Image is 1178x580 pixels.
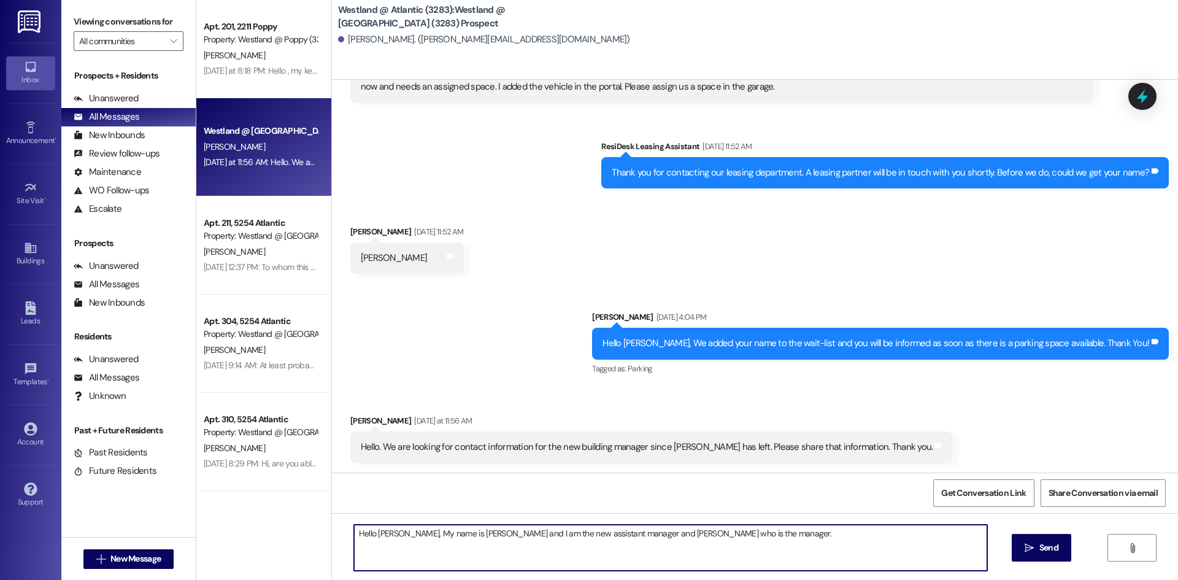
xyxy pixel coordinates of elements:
div: Apt. 211, 5254 Atlantic [204,217,317,230]
div: Property: Westland @ [GEOGRAPHIC_DATA] (3283) [204,230,317,242]
div: Prospects [61,237,196,250]
div: Property: Westland @ Poppy (3383) [204,33,317,46]
div: Apt. 304, 5254 Atlantic [204,315,317,328]
span: [PERSON_NAME] [204,443,265,454]
div: Hello. We are looking for contact information for the new building manager since [PERSON_NAME] ha... [361,441,933,454]
div: Unanswered [74,353,139,366]
span: Get Conversation Link [941,487,1026,500]
span: Share Conversation via email [1049,487,1158,500]
div: [DATE] 9:14 AM: At least probably 5 days [204,360,347,371]
div: Past + Future Residents [61,424,196,437]
span: Parking [628,363,652,374]
div: Future Residents [74,465,156,478]
div: [PERSON_NAME] [350,225,464,242]
div: Prospects + Residents [61,69,196,82]
div: Residents [61,330,196,343]
span: [PERSON_NAME] [204,246,265,257]
div: [DATE] at 11:56 AM [411,414,472,427]
div: All Messages [74,278,139,291]
div: Review follow-ups [74,147,160,160]
div: Property: Westland @ [GEOGRAPHIC_DATA] (3283) [204,426,317,439]
span: Send [1039,541,1058,554]
div: Unknown [74,390,126,403]
button: Share Conversation via email [1041,479,1166,507]
div: [PERSON_NAME]. ([PERSON_NAME][EMAIL_ADDRESS][DOMAIN_NAME]) [338,33,630,46]
a: Inbox [6,56,55,90]
textarea: Hello [PERSON_NAME], My name is [PERSON_NAME] and I am the new assistant manager and [PERSON_NAME... [354,525,987,571]
div: Past Residents [74,446,148,459]
button: Send [1012,534,1071,562]
div: All Messages [74,110,139,123]
label: Viewing conversations for [74,12,183,31]
div: New Inbounds [74,129,145,142]
a: Templates • [6,358,55,392]
div: Property: Westland @ [GEOGRAPHIC_DATA] (3283) [204,328,317,341]
div: Hello [PERSON_NAME], We added your name to the wait-list and you will be informed as soon as ther... [602,337,1149,350]
a: Site Visit • [6,177,55,211]
div: Unanswered [74,260,139,273]
img: ResiDesk Logo [18,10,43,33]
div: [PERSON_NAME] [350,414,953,431]
div: ResiDesk Leasing Assistant [601,140,1169,157]
a: Buildings [6,238,55,271]
div: Unanswered [74,92,139,105]
div: Apt. 310, 5254 Atlantic [204,413,317,426]
div: [PERSON_NAME] [592,311,1169,328]
a: Account [6,419,55,452]
i:  [1025,543,1034,553]
div: Hello- apt 106 at 5254 Atlantic was assigned parking spot 12 on move-in. [PERSON_NAME] did not ha... [361,68,1074,94]
i:  [170,36,177,46]
span: [PERSON_NAME] [204,141,265,152]
div: [DATE] at 8:18 PM: Hello , my keys are not working unit 201 [204,65,407,76]
div: Apt. 201, 2211 Poppy [204,20,317,33]
div: Tagged as: [592,360,1169,377]
span: [PERSON_NAME] [204,50,265,61]
span: • [55,134,56,143]
i:  [96,554,106,564]
span: [PERSON_NAME] [204,344,265,355]
div: Maintenance [74,166,141,179]
span: • [47,376,49,384]
a: Leads [6,298,55,331]
button: New Message [83,549,174,569]
input: All communities [79,31,164,51]
a: Support [6,479,55,512]
div: [DATE] 4:04 PM [653,311,707,323]
div: [DATE] 8:29 PM: Hi, are you able to send a text regarding someone in my parking spot ? [204,458,512,469]
span: New Message [110,552,161,565]
div: Escalate [74,203,121,215]
button: Get Conversation Link [933,479,1034,507]
div: [DATE] 11:52 AM [699,140,752,153]
span: • [44,195,46,203]
i:  [1128,543,1137,553]
div: [DATE] at 11:56 AM: Hello. We are looking for contact information for the new building manager si... [204,157,795,168]
b: Westland @ Atlantic (3283): Westland @ [GEOGRAPHIC_DATA] (3283) Prospect [338,4,583,30]
div: New Inbounds [74,296,145,309]
div: [PERSON_NAME] [361,252,427,265]
div: [DATE] 11:52 AM [411,225,463,238]
div: All Messages [74,371,139,384]
div: Thank you for contacting our leasing department. A leasing partner will be in touch with you shor... [612,166,1149,179]
div: Westland @ [GEOGRAPHIC_DATA] (3283) Prospect [204,125,317,137]
div: WO Follow-ups [74,184,149,197]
